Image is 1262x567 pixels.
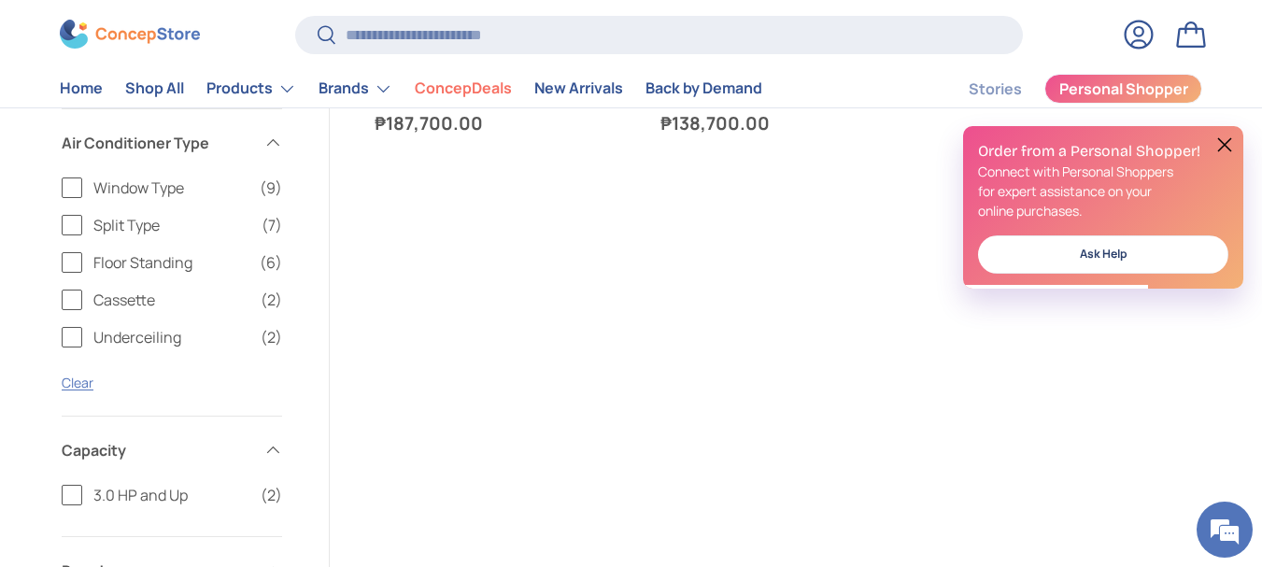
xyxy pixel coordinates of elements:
h2: Order from a Personal Shopper! [978,141,1228,162]
span: Floor Standing [93,251,248,274]
span: (2) [261,484,282,506]
summary: Products [195,70,307,107]
span: Cassette [93,289,249,311]
img: ConcepStore [60,21,200,50]
span: 3.0 HP and Up [93,484,249,506]
a: Stories [969,71,1022,107]
a: ConcepDeals [415,71,512,107]
span: (2) [261,326,282,348]
span: Underceiling [93,326,249,348]
span: (9) [260,177,282,199]
span: Window Type [93,177,248,199]
span: (7) [262,214,282,236]
summary: Capacity [62,417,282,484]
span: Capacity [62,439,252,461]
a: Ask Help [978,235,1228,274]
a: Shop All [125,71,184,107]
summary: Air Conditioner Type [62,109,282,177]
a: Home [60,71,103,107]
p: Connect with Personal Shoppers for expert assistance on your online purchases. [978,162,1228,220]
span: Air Conditioner Type [62,132,252,154]
nav: Primary [60,70,762,107]
nav: Secondary [924,70,1202,107]
a: New Arrivals [534,71,623,107]
summary: Brands [307,70,404,107]
span: (6) [260,251,282,274]
span: Personal Shopper [1059,82,1188,97]
span: (2) [261,289,282,311]
a: Personal Shopper [1044,74,1202,104]
a: Clear [62,374,93,391]
a: Back by Demand [645,71,762,107]
span: Split Type [93,214,250,236]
